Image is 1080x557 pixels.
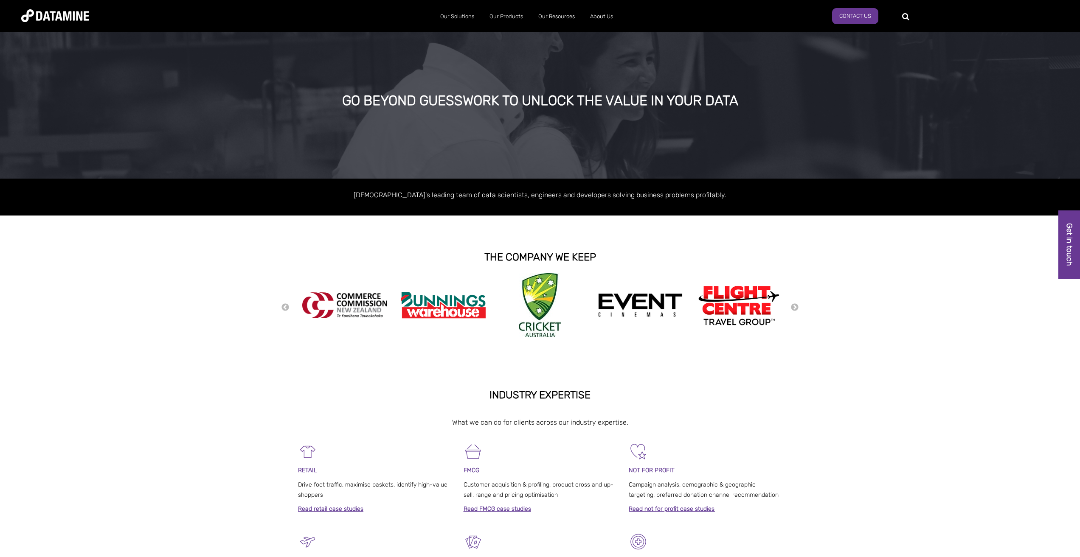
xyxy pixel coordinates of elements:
[629,442,648,461] img: Not For Profit
[790,303,799,312] button: Next
[464,481,613,498] span: Customer acquisition & profiling, product cross and up-sell, range and pricing optimisation
[464,442,483,461] img: FMCG
[489,389,591,401] strong: INDUSTRY EXPERTISE
[298,505,363,512] a: Read retail case studies
[484,251,596,263] strong: THE COMPANY WE KEEP
[433,6,482,28] a: Our Solutions
[298,467,317,474] span: RETAIL
[119,93,961,109] div: GO BEYOND GUESSWORK TO UNLOCK THE VALUE IN YOUR DATA
[298,442,317,461] img: Retail-1
[482,6,531,28] a: Our Products
[519,273,561,337] img: Cricket Australia
[598,293,683,318] img: event cinemas
[832,8,878,24] a: Contact us
[281,303,290,312] button: Previous
[629,532,648,551] img: Healthcare
[629,481,779,498] span: Campaign analysis, demographic & geographic targeting, preferred donation channel recommendation
[302,292,387,318] img: commercecommission
[582,6,621,28] a: About Us
[1058,210,1080,279] a: Get in touch
[21,9,89,22] img: Datamine
[464,467,479,474] span: FMCG
[298,189,782,201] p: [DEMOGRAPHIC_DATA]'s leading team of data scientists, engineers and developers solving business p...
[298,481,447,498] span: Drive foot traffic, maximise baskets, identify high-value shoppers
[298,532,317,551] img: Travel & Tourism
[696,283,781,327] img: Flight Centre
[629,505,714,512] a: Read not for profit case studies
[464,532,483,551] img: Entertainment
[531,6,582,28] a: Our Resources
[401,289,486,321] img: Bunnings Warehouse
[629,467,675,474] span: NOT FOR PROFIT
[452,418,628,426] span: What we can do for clients across our industry expertise.
[464,505,531,512] a: Read FMCG case studies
